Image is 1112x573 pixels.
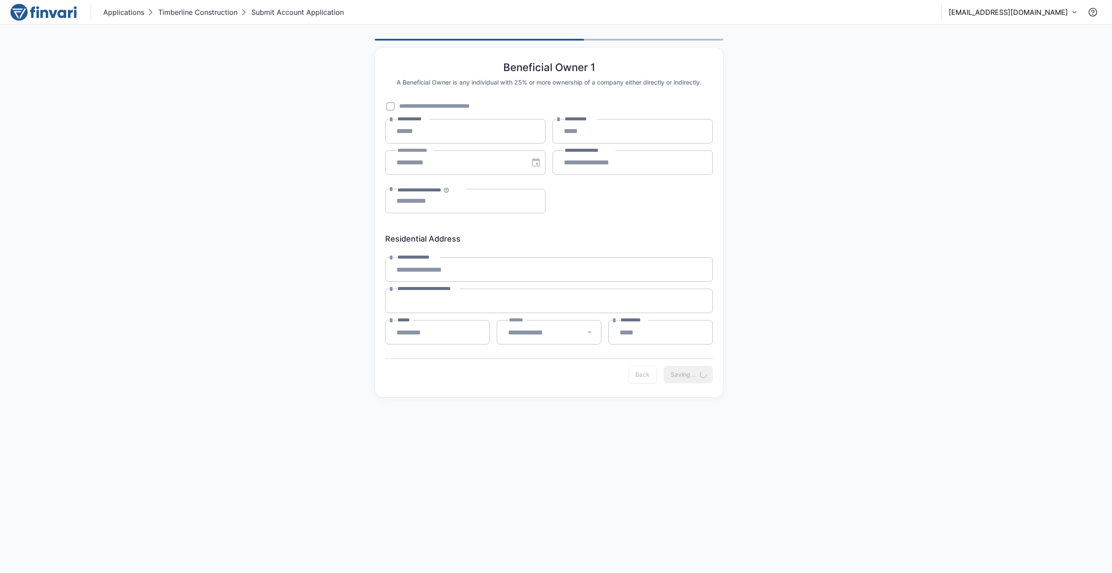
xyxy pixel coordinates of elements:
[385,234,713,244] h6: Residential Address
[10,3,77,21] img: logo
[949,7,1068,17] p: [EMAIL_ADDRESS][DOMAIN_NAME]
[949,7,1077,17] button: [EMAIL_ADDRESS][DOMAIN_NAME]
[158,7,237,17] p: Timberline Construction
[503,61,595,74] h5: Beneficial Owner 1
[146,5,239,19] button: Timberline Construction
[102,5,146,19] button: Applications
[397,78,702,87] h6: A Beneficial Owner is any individual with 25% or more ownership of a company either directly or i...
[251,7,344,17] p: Submit Account Application
[103,7,144,17] p: Applications
[1084,3,1102,21] button: Contact Support
[239,5,346,19] button: Submit Account Application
